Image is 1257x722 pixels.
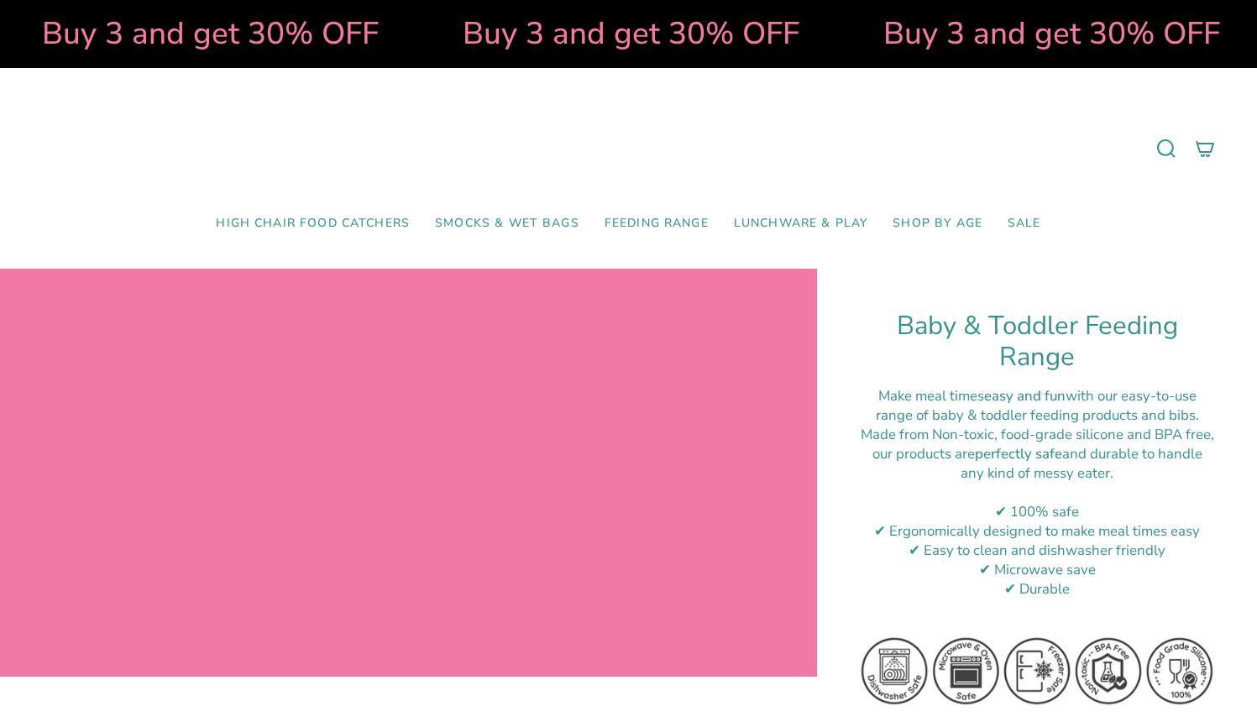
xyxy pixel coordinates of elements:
a: Lunchware & Play [721,204,880,243]
span: ade from Non-toxic, food-grade silicone and BPA free, our products are and durable to handle any ... [872,425,1214,483]
a: Mumma’s Little Helpers [484,93,773,204]
span: SALE [1008,217,1041,231]
span: Lunchware & Play [734,217,867,231]
a: Shop by Age [880,204,995,243]
div: Make meal times with our easy-to-use range of baby & toddler feeding products and bibs. [859,386,1215,425]
a: Feeding Range [592,204,721,243]
h1: Baby & Toddler Feeding Range [859,311,1215,374]
span: ✔ Microwave save [979,560,1096,579]
a: High Chair Food Catchers [203,204,422,243]
div: ✔ 100% safe [859,502,1215,521]
strong: Buy 3 and get 30% OFF [848,13,1185,55]
strong: Buy 3 and get 30% OFF [7,13,343,55]
div: ✔ Ergonomically designed to make meal times easy [859,521,1215,541]
a: SALE [995,204,1054,243]
span: Feeding Range [605,217,709,231]
div: M [859,425,1215,483]
div: ✔ Easy to clean and dishwasher friendly [859,541,1215,560]
div: ✔ Durable [859,579,1215,599]
strong: easy and fun [984,386,1066,405]
a: Smocks & Wet Bags [422,204,592,243]
strong: Buy 3 and get 30% OFF [427,13,764,55]
strong: perfectly safe [975,444,1062,463]
span: High Chair Food Catchers [216,217,410,231]
span: Shop by Age [893,217,982,231]
span: Smocks & Wet Bags [435,217,579,231]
